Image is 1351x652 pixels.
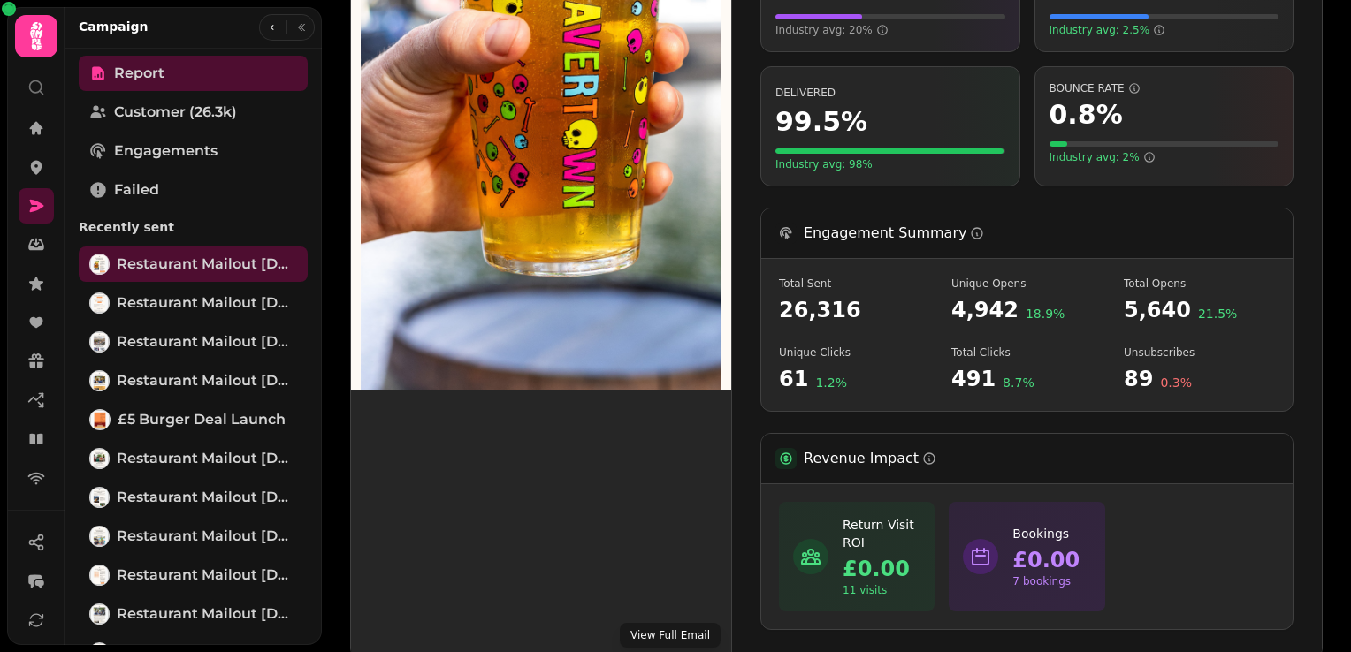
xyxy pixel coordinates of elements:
a: Customer (26.3k) [79,95,308,130]
span: Restaurant Mailout [DATE] [117,292,297,314]
img: Restaurant Mailout June 11th [91,566,108,584]
span: Total number of link clicks (includes multiple clicks by the same recipient) [951,345,1103,360]
span: 5,640 [1124,296,1191,324]
img: Restaurant Mailout June 26th [91,489,108,506]
span: Customer (26.3k) [114,102,237,123]
span: Report [114,63,164,84]
img: £5 Burger Deal Launch [91,411,109,428]
span: Restaurant Mailout [DATE] [117,487,297,508]
div: Visual representation of your click rate (8.7%) compared to a scale of 20%. The fuller the bar, t... [1050,14,1279,19]
span: £5 Burger Deal Launch [118,409,286,430]
span: Restaurant Mailout [DATE] [117,331,297,353]
p: Recently sent [79,211,308,243]
a: Restaurant Mailout June 5thRestaurant Mailout [DATE] [79,596,308,632]
img: Restaurant Mailout July 3rd [91,450,108,467]
img: Restaurant Mailout June 19th [91,527,108,545]
div: Visual representation of your delivery rate (99.5%). The fuller the bar, the better. [775,148,1005,154]
a: Restaurant Mailout Aug 7thRestaurant Mailout [DATE] [79,246,308,282]
a: Restaurant Mailout June 19thRestaurant Mailout [DATE] [79,519,308,554]
span: 21.5 % [1198,305,1237,324]
span: Restaurant Mailout [DATE] [117,526,297,547]
span: Number of unique recipients who opened the email at least once [951,277,1103,291]
span: Your delivery rate meets or exceeds the industry standard of 98%. Great list quality! [775,157,873,171]
span: Restaurant Mailout [DATE] [117,448,297,469]
img: Restaurant Mailout Aug 7th [91,255,108,273]
img: Restaurant Mailout July 16th [91,372,108,390]
span: £0.00 [843,555,910,583]
span: 89 [1124,365,1153,393]
span: Restaurant Mailout [DATE] [117,370,297,391]
h4: Estimated revenue from recipients who visited your venue after receiving this campaign [843,516,920,551]
h3: Engagement Summary [804,223,984,244]
div: Visual representation of your bounce rate (0.8%). For bounce rate, LOWER is better. The bar is gr... [1050,141,1279,147]
span: Restaurant Mailout [DATE] [117,254,297,275]
span: Industry avg: 2% [1050,150,1156,164]
span: Restaurant Mailout [DATE] [117,603,297,625]
span: Failed [114,179,159,201]
span: Bounce Rate [1050,81,1279,95]
span: 99.5 % [775,106,867,138]
span: 1.2 % [815,374,847,393]
span: Number of recipients who chose to unsubscribe after receiving this campaign. LOWER is better - th... [1124,345,1275,360]
h2: Campaign [79,18,149,35]
a: £5 Burger Deal Launch£5 Burger Deal Launch [79,402,308,437]
span: bookings [1023,574,1071,588]
span: 8.7 % [1003,374,1034,393]
a: Failed [79,172,308,208]
span: Industry avg: 2.5% [1050,23,1166,37]
span: Industry avg: 20% [775,23,889,37]
span: Total number of times emails were opened (includes multiple opens by the same recipient) [1124,277,1275,291]
span: Engagements [114,140,218,162]
span: Restaurant Mailout [DATE] [117,565,297,586]
a: Restaurant Mailout July 3rdRestaurant Mailout [DATE] [79,441,308,476]
span: 0.3 % [1160,374,1192,393]
span: Percentage of emails that were successfully delivered to recipients' inboxes. Higher is better. [775,87,836,99]
span: 18.9 % [1026,305,1065,324]
span: 4,942 [951,296,1019,324]
span: Total number of emails attempted to be sent in this campaign [779,277,930,291]
span: 0.8 % [1050,99,1123,131]
a: Restaurant Mailout July 31stRestaurant Mailout [DATE] [79,285,308,321]
span: 7 [1012,574,1019,588]
div: Visual representation of your open rate (18.9%) compared to a scale of 50%. The fuller the bar, t... [775,14,1005,19]
span: £0.00 [1012,546,1080,574]
img: Restaurant Mailout July 31st [91,294,108,312]
a: Report [79,56,308,91]
a: Engagements [79,133,308,169]
img: Restaurant Mailout July 24th [91,333,108,351]
span: 61 [779,365,808,393]
span: 26,316 [779,296,930,324]
a: Restaurant Mailout June 11thRestaurant Mailout [DATE] [79,557,308,593]
button: View Full Email [620,623,721,648]
span: 11 [843,583,856,597]
span: 491 [951,365,996,393]
a: Restaurant Mailout July 24thRestaurant Mailout [DATE] [79,324,308,360]
span: Number of unique recipients who clicked a link in the email at least once [779,345,930,360]
h4: Revenue from bookings made by campaign recipients [1012,525,1080,542]
span: visits [859,583,887,597]
a: Restaurant Mailout July 16thRestaurant Mailout [DATE] [79,363,308,398]
img: Restaurant Mailout June 5th [91,605,108,623]
h3: Revenue Impact [804,448,936,469]
a: Restaurant Mailout June 26thRestaurant Mailout [DATE] [79,480,308,515]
